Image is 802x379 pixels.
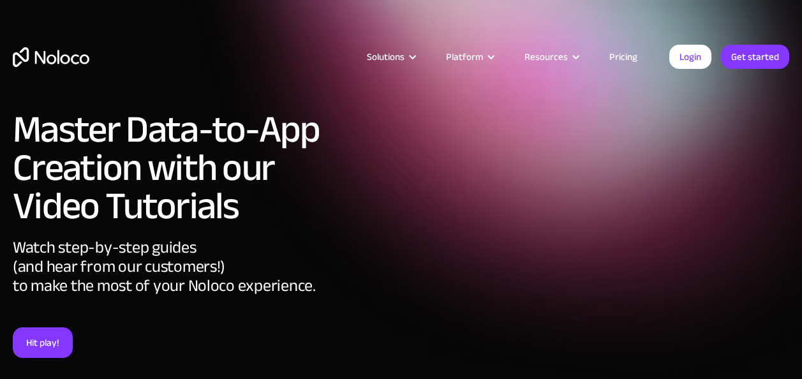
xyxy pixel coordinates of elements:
div: Platform [430,48,509,65]
a: home [13,47,89,67]
a: Get started [721,45,789,69]
div: Solutions [351,48,430,65]
a: Hit play! [13,327,73,358]
div: Watch step-by-step guides (and hear from our customers!) to make the most of your Noloco experience. [13,238,329,327]
div: Resources [524,48,568,65]
a: Pricing [593,48,653,65]
div: Resources [509,48,593,65]
h1: Master Data-to-App Creation with our Video Tutorials [13,110,329,225]
iframe: Introduction to Noloco ┃No Code App Builder┃Create Custom Business Tools Without Code┃ [341,108,789,360]
div: Solutions [367,48,405,65]
div: Platform [446,48,483,65]
a: Login [669,45,711,69]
